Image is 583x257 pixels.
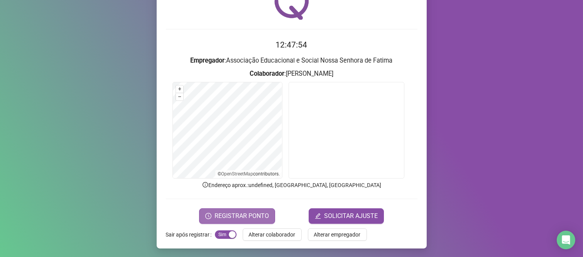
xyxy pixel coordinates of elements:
[199,208,275,224] button: REGISTRAR PONTO
[176,93,183,100] button: –
[324,211,378,221] span: SOLICITAR AJUSTE
[314,230,361,239] span: Alterar empregador
[308,228,367,241] button: Alterar empregador
[557,231,575,249] div: Open Intercom Messenger
[249,230,296,239] span: Alterar colaborador
[250,70,284,77] strong: Colaborador
[215,211,269,221] span: REGISTRAR PONTO
[276,40,308,49] time: 12:47:54
[191,57,225,64] strong: Empregador
[243,228,302,241] button: Alterar colaborador
[166,56,417,66] h3: : Associação Educacional e Social Nossa Senhora de Fatima
[176,85,183,93] button: +
[166,69,417,79] h3: : [PERSON_NAME]
[202,181,209,188] span: info-circle
[309,208,384,224] button: editSOLICITAR AJUSTE
[221,171,253,177] a: OpenStreetMap
[205,213,211,219] span: clock-circle
[166,181,417,189] p: Endereço aprox. : undefined, [GEOGRAPHIC_DATA], [GEOGRAPHIC_DATA]
[315,213,321,219] span: edit
[166,228,215,241] label: Sair após registrar
[218,171,280,177] li: © contributors.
